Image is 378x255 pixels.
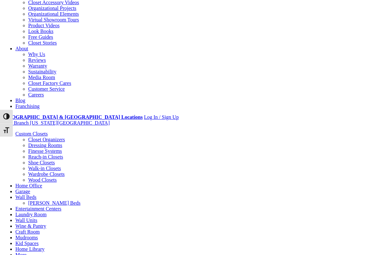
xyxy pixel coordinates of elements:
[15,189,30,194] a: Garage
[28,171,65,177] a: Wardrobe Closets
[28,75,55,80] a: Media Room
[15,229,40,234] a: Craft Room
[15,183,42,188] a: Home Office
[30,120,110,126] span: [US_STATE][GEOGRAPHIC_DATA]
[15,241,38,246] a: Kid Spaces
[15,246,45,252] a: Home Library
[15,206,62,211] a: Entertainment Centers
[28,160,55,165] a: Shoe Closets
[28,80,71,86] a: Closet Factory Cares
[3,120,29,126] span: Your Branch
[28,137,65,142] a: Closet Organizers
[28,69,56,74] a: Sustainability
[15,223,46,229] a: Wine & Pantry
[28,52,45,57] a: Why Us
[28,200,80,206] a: [PERSON_NAME] Beds
[144,114,178,120] a: Log In / Sign Up
[28,63,47,69] a: Warranty
[15,194,37,200] a: Wall Beds
[28,29,53,34] a: Look Books
[15,103,40,109] a: Franchising
[28,166,61,171] a: Walk-in Closets
[28,154,63,160] a: Reach-in Closets
[28,92,44,97] a: Careers
[28,40,57,45] a: Closet Stories
[3,114,143,120] a: [GEOGRAPHIC_DATA] & [GEOGRAPHIC_DATA] Locations
[15,46,28,51] a: About
[28,143,62,148] a: Dressing Rooms
[28,148,62,154] a: Finesse Systems
[15,131,48,136] a: Custom Closets
[3,120,110,126] a: Your Branch [US_STATE][GEOGRAPHIC_DATA]
[28,86,65,92] a: Customer Service
[15,212,46,217] a: Laundry Room
[28,17,79,22] a: Virtual Showroom Tours
[28,23,60,28] a: Product Videos
[28,57,46,63] a: Reviews
[15,98,25,103] a: Blog
[28,5,76,11] a: Organizational Projects
[28,177,57,183] a: Wood Closets
[28,11,79,17] a: Organizational Elements
[15,235,38,240] a: Mudrooms
[28,34,53,40] a: Free Guides
[15,218,37,223] a: Wall Units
